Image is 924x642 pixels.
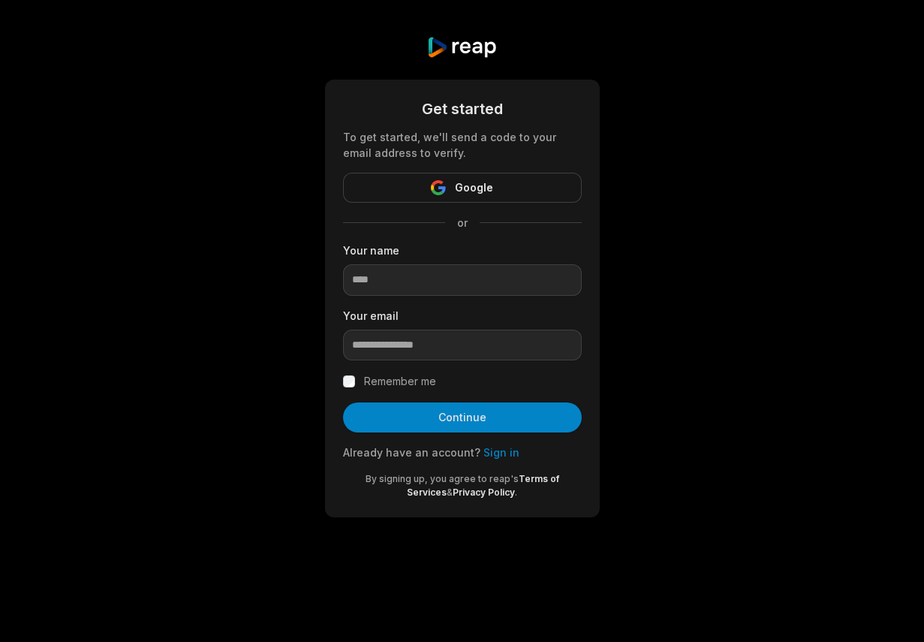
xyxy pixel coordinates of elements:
[366,473,519,484] span: By signing up, you agree to reap's
[343,308,582,324] label: Your email
[343,98,582,120] div: Get started
[447,487,453,498] span: &
[453,487,515,498] a: Privacy Policy
[455,179,493,197] span: Google
[426,36,498,59] img: reap
[343,243,582,258] label: Your name
[483,446,519,459] a: Sign in
[445,215,480,231] span: or
[343,173,582,203] button: Google
[515,487,517,498] span: .
[343,402,582,433] button: Continue
[364,372,436,390] label: Remember me
[407,473,559,498] a: Terms of Services
[343,129,582,161] div: To get started, we'll send a code to your email address to verify.
[343,446,480,459] span: Already have an account?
